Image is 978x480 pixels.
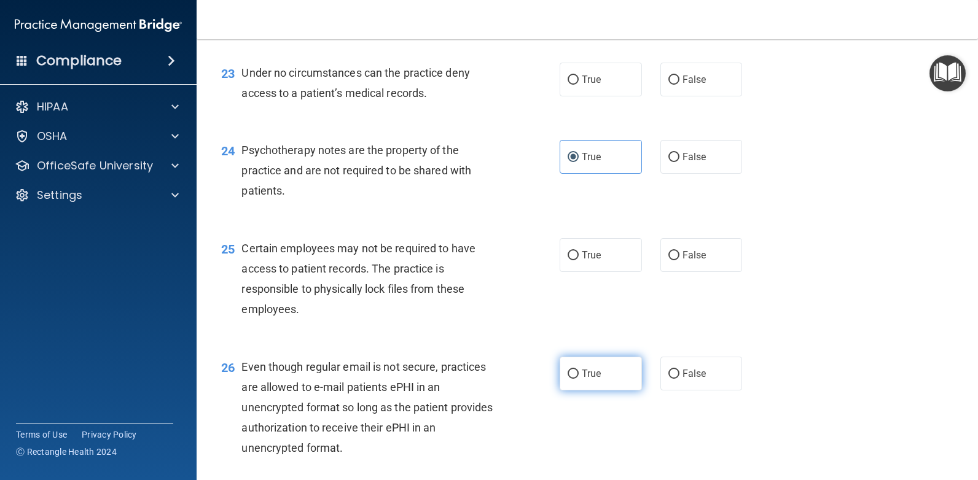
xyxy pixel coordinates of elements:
[582,151,601,163] span: True
[82,428,137,441] a: Privacy Policy
[917,395,963,442] iframe: Drift Widget Chat Controller
[241,144,471,197] span: Psychotherapy notes are the property of the practice and are not required to be shared with patie...
[241,242,475,316] span: Certain employees may not be required to have access to patient records. The practice is responsi...
[668,75,679,85] input: False
[221,66,235,81] span: 23
[668,370,679,379] input: False
[37,129,68,144] p: OSHA
[683,368,706,379] span: False
[568,153,579,162] input: True
[683,74,706,85] span: False
[15,13,182,37] img: PMB logo
[16,446,117,458] span: Ⓒ Rectangle Health 2024
[221,242,235,257] span: 25
[37,158,153,173] p: OfficeSafe University
[582,368,601,379] span: True
[568,75,579,85] input: True
[241,360,493,455] span: Even though regular email is not secure, practices are allowed to e-mail patients ePHI in an unen...
[16,428,67,441] a: Terms of Use
[683,249,706,261] span: False
[668,251,679,260] input: False
[221,144,235,158] span: 24
[668,153,679,162] input: False
[929,55,966,91] button: Open Resource Center
[582,249,601,261] span: True
[36,52,122,69] h4: Compliance
[683,151,706,163] span: False
[37,188,82,203] p: Settings
[568,370,579,379] input: True
[582,74,601,85] span: True
[15,158,179,173] a: OfficeSafe University
[15,188,179,203] a: Settings
[15,99,179,114] a: HIPAA
[37,99,68,114] p: HIPAA
[15,129,179,144] a: OSHA
[568,251,579,260] input: True
[221,360,235,375] span: 26
[241,66,469,99] span: Under no circumstances can the practice deny access to a patient’s medical records.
